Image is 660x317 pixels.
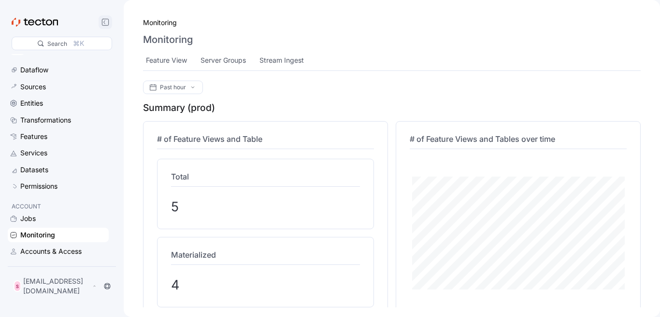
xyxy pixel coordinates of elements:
div: Stream Ingest [259,55,304,66]
a: Accounts & Access [8,244,109,259]
div: 4 [171,275,360,295]
h4: Total [171,171,360,182]
div: Accounts & Access [20,246,82,257]
a: Sources [8,80,109,94]
a: Entities [8,96,109,110]
div: Transformations [20,115,71,125]
div: ⌘K [73,38,84,49]
span: # of Feature Views and Tables over time [410,134,555,144]
div: Dataflow [20,65,48,75]
div: S [14,280,21,292]
a: Jobs [8,211,109,226]
div: Search [47,39,67,48]
div: Server Groups [201,55,246,66]
div: Summary (prod) [143,102,641,113]
div: Datasets [20,165,48,175]
a: Transformations [8,113,109,127]
div: 5 [171,196,360,217]
a: Services [8,146,109,160]
div: Past hour [143,81,203,94]
div: Services [20,148,47,158]
h4: Materialized [171,249,360,261]
div: Monitoring [20,230,55,240]
div: Features [20,131,47,142]
div: Entities [20,98,43,109]
a: Datasets [8,163,109,177]
h4: # of Feature Views and Table [157,133,374,145]
p: [EMAIL_ADDRESS][DOMAIN_NAME] [23,276,90,296]
div: Search⌘K [12,37,112,50]
div: Feature View [146,55,187,66]
a: Dataflow [8,63,109,77]
a: Monitoring [143,17,177,28]
a: Features [8,129,109,144]
p: ACCOUNT [12,202,105,211]
a: Permissions [8,179,109,193]
div: Sources [20,82,46,92]
a: Monitoring [8,228,109,242]
div: Past hour [160,84,186,90]
h3: Monitoring [143,34,193,45]
div: Permissions [20,181,57,192]
div: Jobs [20,213,36,224]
